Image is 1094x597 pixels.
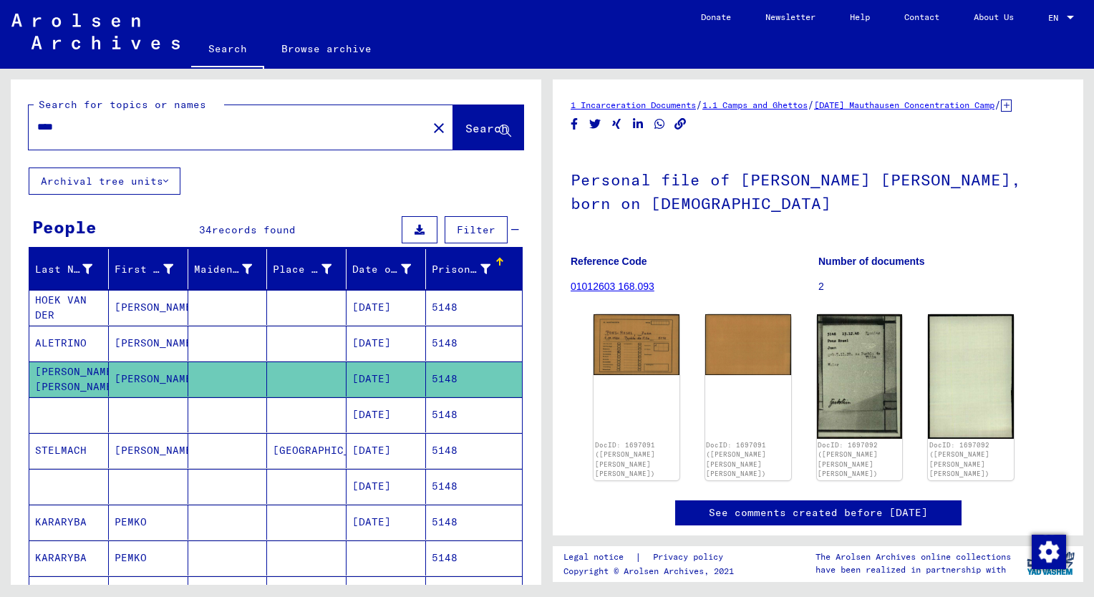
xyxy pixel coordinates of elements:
[818,279,1065,294] p: 2
[109,290,188,325] mat-cell: [PERSON_NAME]
[39,98,206,111] mat-label: Search for topics or names
[808,98,814,111] span: /
[267,249,347,289] mat-header-cell: Place of Birth
[352,262,411,277] div: Date of Birth
[352,258,429,281] div: Date of Birth
[706,441,766,478] a: DocID: 1697091 ([PERSON_NAME] [PERSON_NAME] [PERSON_NAME])
[29,540,109,576] mat-cell: KARARYBA
[29,326,109,361] mat-cell: ALETRINO
[29,361,109,397] mat-cell: [PERSON_NAME] [PERSON_NAME]
[426,326,522,361] mat-cell: 5148
[347,397,426,432] mat-cell: [DATE]
[815,550,1011,563] p: The Arolsen Archives online collections
[426,397,522,432] mat-cell: 5148
[109,249,188,289] mat-header-cell: First Name
[563,565,740,578] p: Copyright © Arolsen Archives, 2021
[445,216,508,243] button: Filter
[347,433,426,468] mat-cell: [DATE]
[652,115,667,133] button: Share on WhatsApp
[571,256,647,267] b: Reference Code
[273,258,349,281] div: Place of Birth
[426,361,522,397] mat-cell: 5148
[273,262,331,277] div: Place of Birth
[709,505,928,520] a: See comments created before [DATE]
[673,115,688,133] button: Copy link
[347,290,426,325] mat-cell: [DATE]
[35,258,110,281] div: Last Name
[32,214,97,240] div: People
[1032,535,1066,569] img: Change consent
[1031,534,1065,568] div: Change consent
[457,223,495,236] span: Filter
[595,441,655,478] a: DocID: 1697091 ([PERSON_NAME] [PERSON_NAME] [PERSON_NAME])
[702,99,808,110] a: 1.1 Camps and Ghettos
[425,113,453,142] button: Clear
[109,540,188,576] mat-cell: PEMKO
[818,256,925,267] b: Number of documents
[588,115,603,133] button: Share on Twitter
[29,505,109,540] mat-cell: KARARYBA
[115,262,173,277] div: First Name
[432,258,508,281] div: Prisoner #
[267,433,347,468] mat-cell: [GEOGRAPHIC_DATA]
[642,550,740,565] a: Privacy policy
[928,314,1014,439] img: 002.jpg
[430,120,447,137] mat-icon: close
[29,249,109,289] mat-header-cell: Last Name
[705,314,791,375] img: 002.jpg
[212,223,296,236] span: records found
[109,361,188,397] mat-cell: [PERSON_NAME]
[432,262,490,277] div: Prisoner #
[465,121,508,135] span: Search
[631,115,646,133] button: Share on LinkedIn
[994,98,1001,111] span: /
[815,563,1011,576] p: have been realized in partnership with
[426,433,522,468] mat-cell: 5148
[696,98,702,111] span: /
[109,433,188,468] mat-cell: [PERSON_NAME]
[29,290,109,325] mat-cell: HOEK VAN DER
[426,540,522,576] mat-cell: 5148
[11,14,180,49] img: Arolsen_neg.svg
[594,314,679,374] img: 001.jpg
[35,262,92,277] div: Last Name
[29,168,180,195] button: Archival tree units
[199,223,212,236] span: 34
[347,505,426,540] mat-cell: [DATE]
[29,433,109,468] mat-cell: STELMACH
[571,281,654,292] a: 01012603 168.093
[453,105,523,150] button: Search
[194,262,253,277] div: Maiden Name
[194,258,271,281] div: Maiden Name
[814,99,994,110] a: [DATE] Mauthausen Concentration Camp
[426,469,522,504] mat-cell: 5148
[347,326,426,361] mat-cell: [DATE]
[347,361,426,397] mat-cell: [DATE]
[609,115,624,133] button: Share on Xing
[191,31,264,69] a: Search
[1024,545,1078,581] img: yv_logo.png
[109,326,188,361] mat-cell: [PERSON_NAME]
[347,469,426,504] mat-cell: [DATE]
[1048,13,1064,23] span: EN
[571,147,1065,233] h1: Personal file of [PERSON_NAME] [PERSON_NAME], born on [DEMOGRAPHIC_DATA]
[817,314,903,439] img: 001.jpg
[426,290,522,325] mat-cell: 5148
[347,249,426,289] mat-header-cell: Date of Birth
[818,441,878,478] a: DocID: 1697092 ([PERSON_NAME] [PERSON_NAME] [PERSON_NAME])
[571,99,696,110] a: 1 Incarceration Documents
[426,249,522,289] mat-header-cell: Prisoner #
[563,550,740,565] div: |
[426,505,522,540] mat-cell: 5148
[567,115,582,133] button: Share on Facebook
[563,550,635,565] a: Legal notice
[109,505,188,540] mat-cell: PEMKO
[929,441,989,478] a: DocID: 1697092 ([PERSON_NAME] [PERSON_NAME] [PERSON_NAME])
[115,258,191,281] div: First Name
[264,31,389,66] a: Browse archive
[188,249,268,289] mat-header-cell: Maiden Name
